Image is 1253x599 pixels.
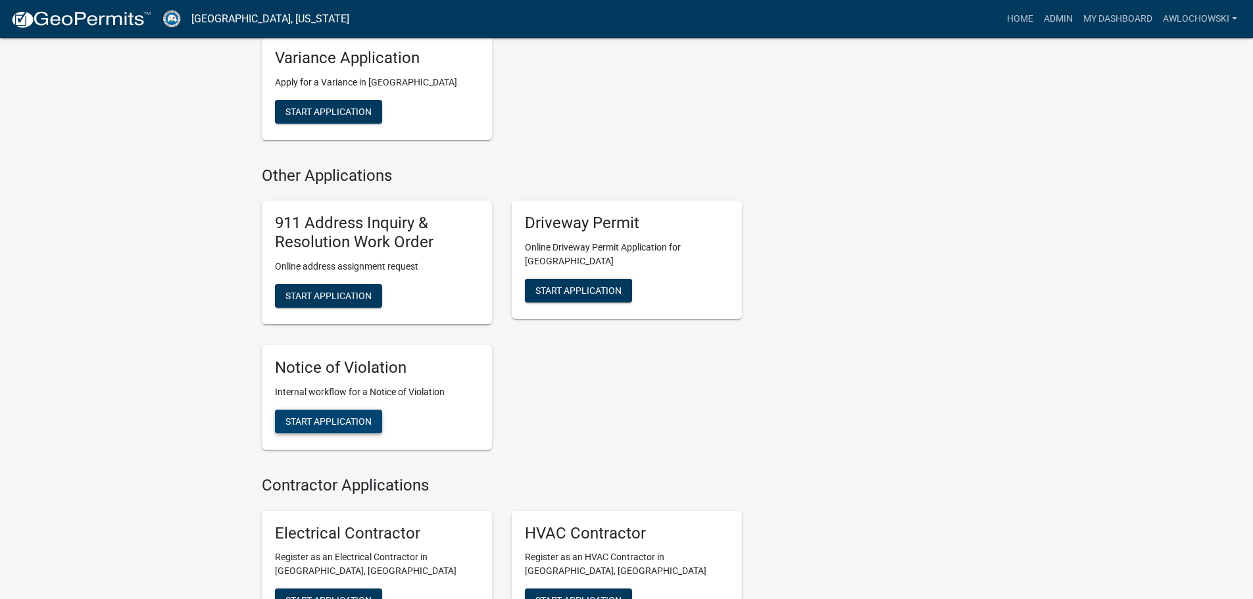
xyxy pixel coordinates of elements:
[535,285,622,296] span: Start Application
[275,524,479,543] h5: Electrical Contractor
[162,10,181,28] img: Gilmer County, Georgia
[275,410,382,433] button: Start Application
[525,241,729,268] p: Online Driveway Permit Application for [GEOGRAPHIC_DATA]
[1039,7,1078,32] a: Admin
[525,524,729,543] h5: HVAC Contractor
[262,476,742,495] h4: Contractor Applications
[1078,7,1158,32] a: My Dashboard
[285,106,372,116] span: Start Application
[525,279,632,302] button: Start Application
[191,8,349,30] a: [GEOGRAPHIC_DATA], [US_STATE]
[285,416,372,426] span: Start Application
[275,284,382,308] button: Start Application
[275,358,479,377] h5: Notice of Violation
[275,49,479,68] h5: Variance Application
[275,100,382,124] button: Start Application
[275,260,479,274] p: Online address assignment request
[525,214,729,233] h5: Driveway Permit
[275,550,479,578] p: Register as an Electrical Contractor in [GEOGRAPHIC_DATA], [GEOGRAPHIC_DATA]
[262,166,742,185] h4: Other Applications
[1002,7,1039,32] a: Home
[285,291,372,301] span: Start Application
[275,214,479,252] h5: 911 Address Inquiry & Resolution Work Order
[525,550,729,578] p: Register as an HVAC Contractor in [GEOGRAPHIC_DATA], [GEOGRAPHIC_DATA]
[1158,7,1242,32] a: awlochowski
[275,385,479,399] p: Internal workflow for a Notice of Violation
[262,166,742,460] wm-workflow-list-section: Other Applications
[275,76,479,89] p: Apply for a Variance in [GEOGRAPHIC_DATA]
